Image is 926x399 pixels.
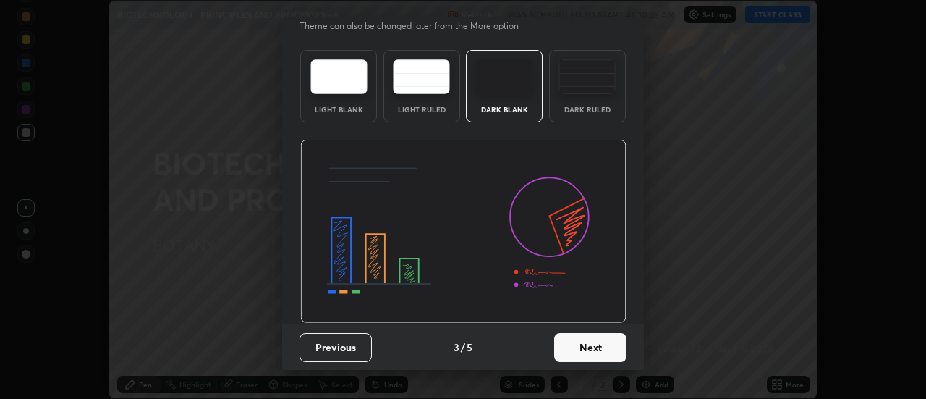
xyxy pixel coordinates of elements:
div: Dark Ruled [558,106,616,113]
img: lightTheme.e5ed3b09.svg [310,59,368,94]
div: Light Ruled [393,106,451,113]
div: Dark Blank [475,106,533,113]
button: Next [554,333,626,362]
h4: 5 [467,340,472,355]
h4: / [461,340,465,355]
img: darkRuledTheme.de295e13.svg [558,59,616,94]
img: lightRuledTheme.5fabf969.svg [393,59,450,94]
div: Light Blank [310,106,368,113]
h4: 3 [454,340,459,355]
button: Previous [300,333,372,362]
img: darkTheme.f0cc69e5.svg [476,59,533,94]
p: Theme can also be changed later from the More option [300,20,534,33]
img: darkThemeBanner.d06ce4a2.svg [300,140,626,324]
